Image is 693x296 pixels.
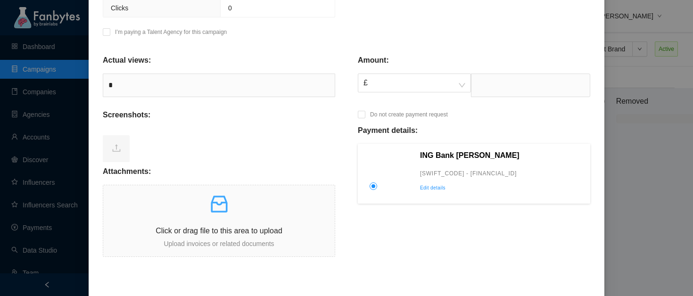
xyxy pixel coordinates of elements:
[420,150,584,161] p: ING Bank [PERSON_NAME]
[208,193,231,215] span: inbox
[103,225,335,237] p: Click or drag file to this area to upload
[103,109,150,121] p: Screenshots:
[358,55,389,66] p: Amount:
[420,184,584,192] p: Edit details
[115,27,227,37] p: I’m paying a Talent Agency for this campaign
[111,4,128,12] span: Clicks
[103,185,335,256] span: inboxClick or drag file to this area to uploadUpload invoices or related documents
[103,55,151,66] p: Actual views:
[370,110,448,119] p: Do not create payment request
[112,143,121,153] span: upload
[228,4,232,12] span: 0
[358,125,418,136] p: Payment details:
[420,169,584,178] p: [SWIFT_CODE] - [FINANCIAL_ID]
[103,238,335,249] p: Upload invoices or related documents
[363,74,465,92] span: £
[103,166,151,177] p: Attachments:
